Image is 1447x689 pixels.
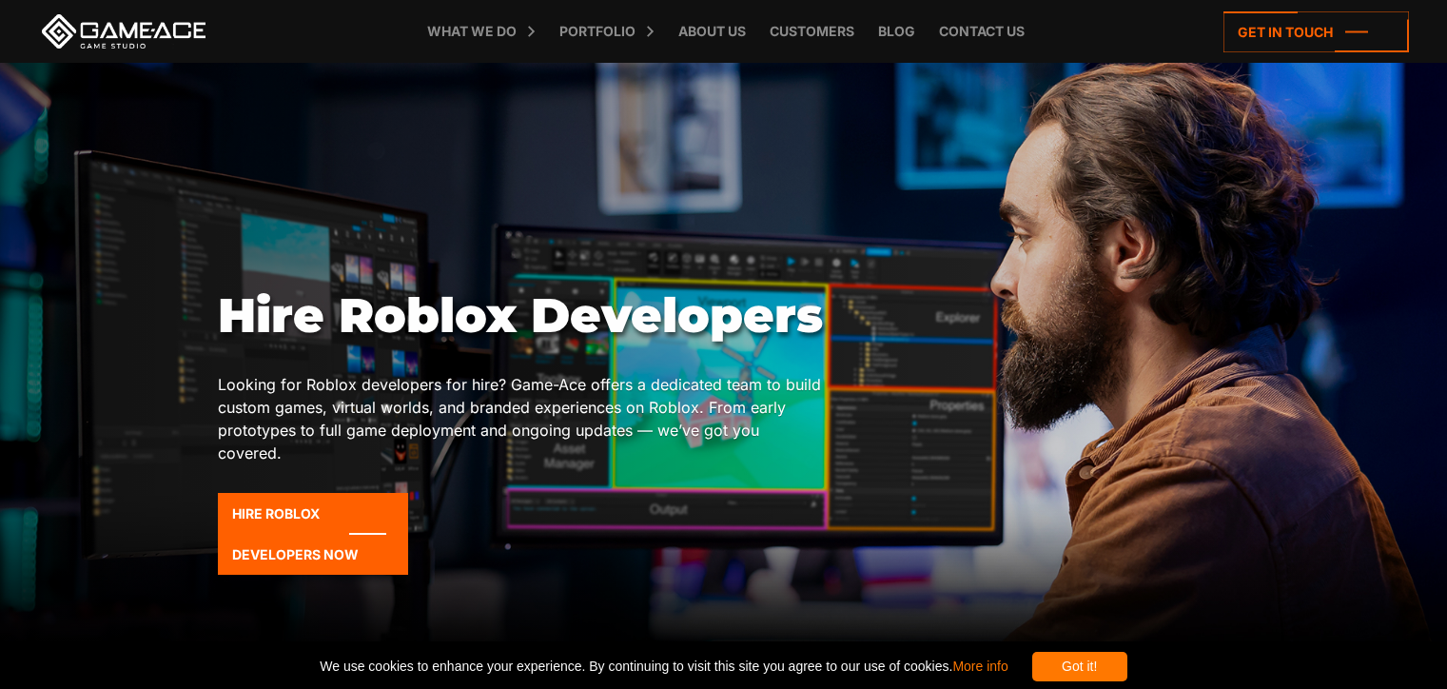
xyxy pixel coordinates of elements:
a: Get in touch [1223,11,1409,52]
p: Looking for Roblox developers for hire? Game-Ace offers a dedicated team to build custom games, v... [218,373,825,464]
a: More info [952,659,1007,674]
span: We use cookies to enhance your experience. By continuing to visit this site you agree to our use ... [320,652,1007,681]
h1: Hire Roblox Developers [218,287,825,344]
a: Hire Roblox Developers Now [218,493,408,575]
div: Got it! [1032,652,1127,681]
